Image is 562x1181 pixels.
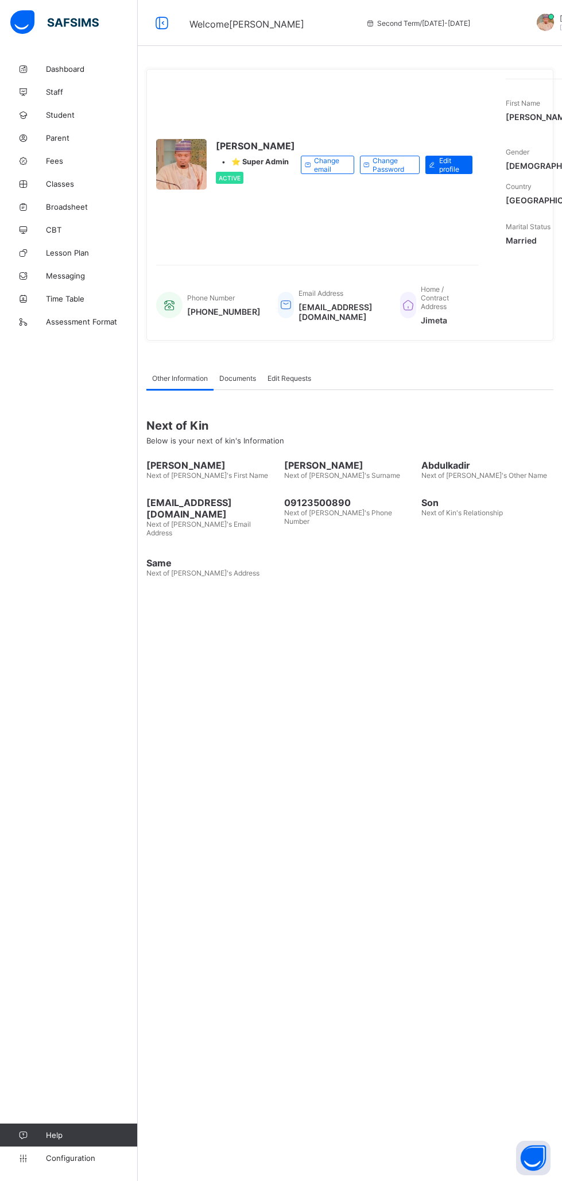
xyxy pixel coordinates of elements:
span: Home / Contract Address [421,285,449,311]
span: Next of [PERSON_NAME]'s Email Address [146,520,251,537]
span: Next of [PERSON_NAME]'s Phone Number [284,508,392,526]
span: Jimeta [421,315,467,325]
span: [PHONE_NUMBER] [187,307,261,317]
span: [EMAIL_ADDRESS][DOMAIN_NAME] [146,497,278,520]
img: safsims [10,10,99,34]
span: Broadsheet [46,202,138,211]
span: Next of [PERSON_NAME]'s Address [146,569,259,577]
span: ⭐ Super Admin [231,157,289,166]
span: Time Table [46,294,138,303]
span: Son [421,497,553,508]
button: Open asap [516,1141,551,1175]
span: First Name [506,99,540,107]
span: Welcome [PERSON_NAME] [189,18,304,30]
span: Edit Requests [268,374,311,383]
span: session/term information [366,19,470,28]
span: Email Address [299,289,343,298]
span: Documents [219,374,256,383]
span: Active [219,175,241,182]
span: Next of [PERSON_NAME]'s Surname [284,471,400,480]
div: • [216,157,295,166]
span: Next of Kin [146,419,553,433]
span: 09123500890 [284,497,416,508]
span: Configuration [46,1153,137,1163]
span: Gender [506,148,529,156]
span: Student [46,110,138,119]
span: Dashboard [46,64,138,74]
span: Change Password [373,156,410,173]
span: Lesson Plan [46,248,138,257]
span: Help [46,1130,137,1140]
span: Next of [PERSON_NAME]'s First Name [146,471,268,480]
span: Country [506,182,532,191]
span: Below is your next of kin's Information [146,436,284,445]
span: Next of Kin's Relationship [421,508,503,517]
span: Abdulkadir [421,460,553,471]
span: Messaging [46,271,138,280]
span: CBT [46,225,138,234]
span: Same [146,557,278,569]
span: [PERSON_NAME] [216,140,295,152]
span: [EMAIL_ADDRESS][DOMAIN_NAME] [299,302,383,322]
span: Change email [314,156,345,173]
span: [PERSON_NAME] [284,460,416,471]
span: [PERSON_NAME] [146,460,278,471]
span: Parent [46,133,138,142]
span: Edit profile [439,156,464,173]
span: Next of [PERSON_NAME]'s Other Name [421,471,547,480]
span: Fees [46,156,138,165]
span: Staff [46,87,138,97]
span: Marital Status [506,222,551,231]
span: Classes [46,179,138,188]
span: Other Information [152,374,208,383]
span: Phone Number [187,294,235,302]
span: Assessment Format [46,317,138,326]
